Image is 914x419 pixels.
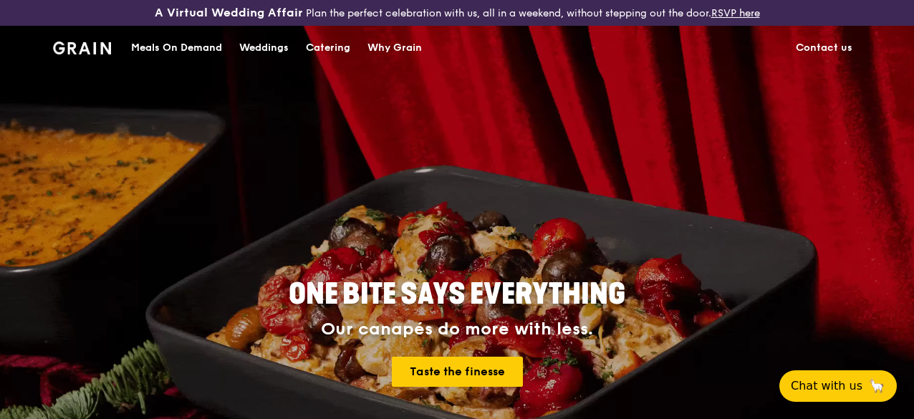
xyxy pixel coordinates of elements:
[53,42,111,54] img: Grain
[367,27,422,69] div: Why Grain
[53,25,111,68] a: GrainGrain
[787,27,861,69] a: Contact us
[868,377,885,395] span: 🦙
[711,7,760,19] a: RSVP here
[239,27,289,69] div: Weddings
[359,27,430,69] a: Why Grain
[131,27,222,69] div: Meals On Demand
[297,27,359,69] a: Catering
[231,27,297,69] a: Weddings
[155,6,303,20] h3: A Virtual Wedding Affair
[153,6,762,20] div: Plan the perfect celebration with us, all in a weekend, without stepping out the door.
[199,319,715,339] div: Our canapés do more with less.
[779,370,897,402] button: Chat with us🦙
[392,357,523,387] a: Taste the finesse
[306,27,350,69] div: Catering
[791,377,862,395] span: Chat with us
[289,277,625,312] span: ONE BITE SAYS EVERYTHING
